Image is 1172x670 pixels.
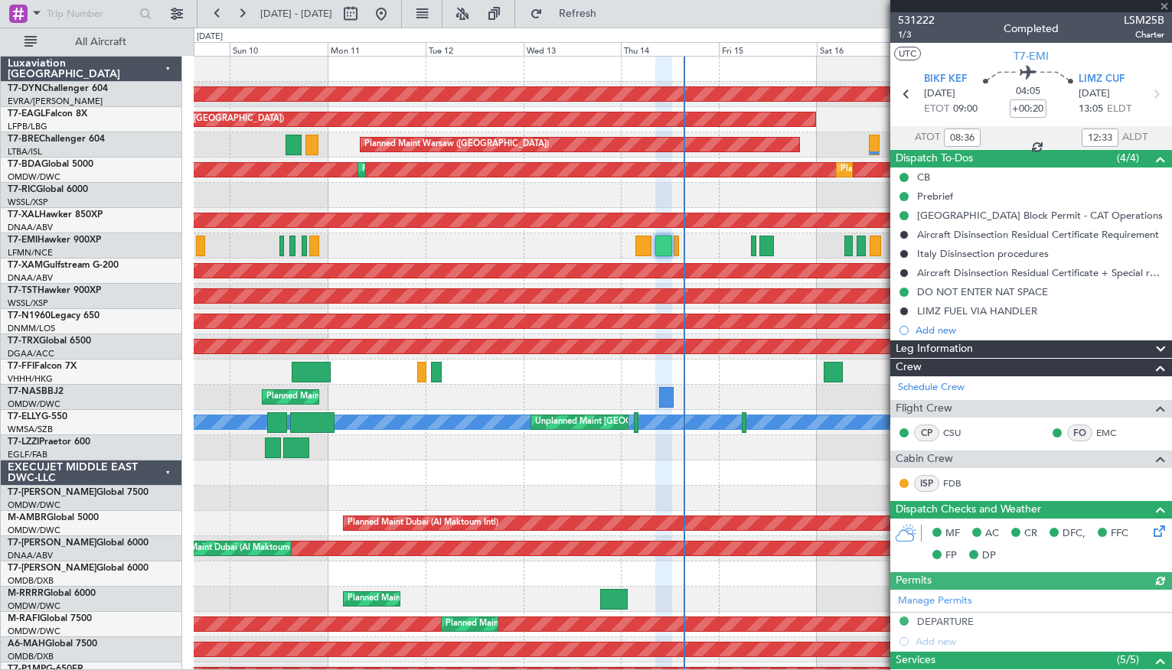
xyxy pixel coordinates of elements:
[8,210,103,220] a: T7-XALHawker 850XP
[8,236,38,245] span: T7-EMI
[8,424,53,435] a: WMSA/SZB
[917,171,930,184] div: CB
[896,150,973,167] span: Dispatch To-Dos
[8,298,48,309] a: WSSL/XSP
[47,2,135,25] input: Trip Number
[917,209,1163,222] div: [GEOGRAPHIC_DATA] Block Permit - CAT Operations
[8,247,53,259] a: LFMN/NCE
[8,651,54,662] a: OMDB/DXB
[1079,102,1103,117] span: 13:05
[1067,424,1092,441] div: FO
[8,564,96,573] span: T7-[PERSON_NAME]
[915,130,940,145] span: ATOT
[8,171,60,183] a: OMDW/DWC
[8,84,108,93] a: T7-DYNChallenger 604
[1063,526,1085,542] span: DFC,
[8,499,60,511] a: OMDW/DWC
[8,185,88,194] a: T7-RICGlobal 6000
[8,286,101,295] a: T7-TSTHawker 900XP
[917,304,1037,317] div: LIMZ FUEL VIA HANDLER
[8,337,91,346] a: T7-TRXGlobal 6500
[364,133,549,156] div: Planned Maint Warsaw ([GEOGRAPHIC_DATA])
[8,210,39,220] span: T7-XAL
[8,373,53,385] a: VHHH/HKG
[8,614,40,623] span: M-RAFI
[8,639,45,649] span: A6-MAH
[523,2,615,26] button: Refresh
[898,12,935,28] span: 531222
[426,42,524,56] div: Tue 12
[8,362,34,371] span: T7-FFI
[524,42,622,56] div: Wed 13
[943,476,978,490] a: FDB
[1079,86,1110,102] span: [DATE]
[896,652,935,669] span: Services
[535,411,903,434] div: Unplanned Maint [GEOGRAPHIC_DATA] (Sultan [PERSON_NAME] [PERSON_NAME] - Subang)
[896,450,953,468] span: Cabin Crew
[982,548,996,564] span: DP
[8,160,93,169] a: T7-BDAGlobal 5000
[362,158,513,181] div: Planned Maint Dubai (Al Maktoum Intl)
[917,190,953,203] div: Prebrief
[8,538,96,548] span: T7-[PERSON_NAME]
[8,538,149,548] a: T7-[PERSON_NAME]Global 6000
[1107,102,1131,117] span: ELDT
[8,311,100,320] a: T7-N1960Legacy 650
[914,475,939,492] div: ISP
[8,135,105,144] a: T7-BREChallenger 604
[8,449,47,460] a: EGLF/FAB
[1117,652,1139,668] span: (5/5)
[8,337,39,346] span: T7-TRX
[985,526,999,542] span: AC
[8,135,39,144] span: T7-BRE
[945,548,957,564] span: FP
[8,614,92,623] a: M-RAFIGlobal 7500
[156,537,307,560] div: Planned Maint Dubai (Al Maktoum Intl)
[40,37,162,47] span: All Aircraft
[8,513,47,522] span: M-AMBR
[898,28,935,41] span: 1/3
[896,400,952,418] span: Flight Crew
[260,7,332,21] span: [DATE] - [DATE]
[1117,150,1139,166] span: (4/4)
[1096,426,1131,440] a: EMC
[266,385,439,408] div: Planned Maint Abuja ([PERSON_NAME] Intl)
[1111,526,1128,542] span: FFC
[348,512,498,535] div: Planned Maint Dubai (Al Maktoum Intl)
[917,285,1048,298] div: DO NOT ENTER NAT SPACE
[924,102,949,117] span: ETOT
[8,398,60,410] a: OMDW/DWC
[8,550,53,561] a: DNAA/ABV
[8,348,54,359] a: DGAA/ACC
[8,600,60,612] a: OMDW/DWC
[8,488,149,497] a: T7-[PERSON_NAME]Global 7500
[1124,12,1164,28] span: LSM25B
[896,501,1041,519] span: Dispatch Checks and Weather
[924,86,955,102] span: [DATE]
[8,575,54,587] a: OMDB/DXB
[896,340,973,358] span: Leg Information
[8,437,90,447] a: T7-LZZIPraetor 600
[8,197,48,208] a: WSSL/XSP
[8,387,41,396] span: T7-NAS
[1079,72,1125,87] span: LIMZ CUF
[8,109,45,119] span: T7-EAGL
[8,412,41,421] span: T7-ELLY
[953,102,978,117] span: 09:00
[8,387,64,396] a: T7-NASBBJ2
[1016,84,1040,99] span: 04:05
[894,47,921,60] button: UTC
[8,84,42,93] span: T7-DYN
[943,426,978,440] a: CSU
[8,261,43,270] span: T7-XAM
[917,228,1159,241] div: Aircraft Disinsection Residual Certificate Requirement
[1124,28,1164,41] span: Charter
[1004,21,1059,37] div: Completed
[8,437,39,447] span: T7-LZZI
[896,359,922,376] span: Crew
[8,261,119,270] a: T7-XAMGulfstream G-200
[8,412,67,421] a: T7-ELLYG-550
[546,8,610,19] span: Refresh
[348,587,442,610] div: Planned Maint Southend
[1014,48,1049,64] span: T7-EMI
